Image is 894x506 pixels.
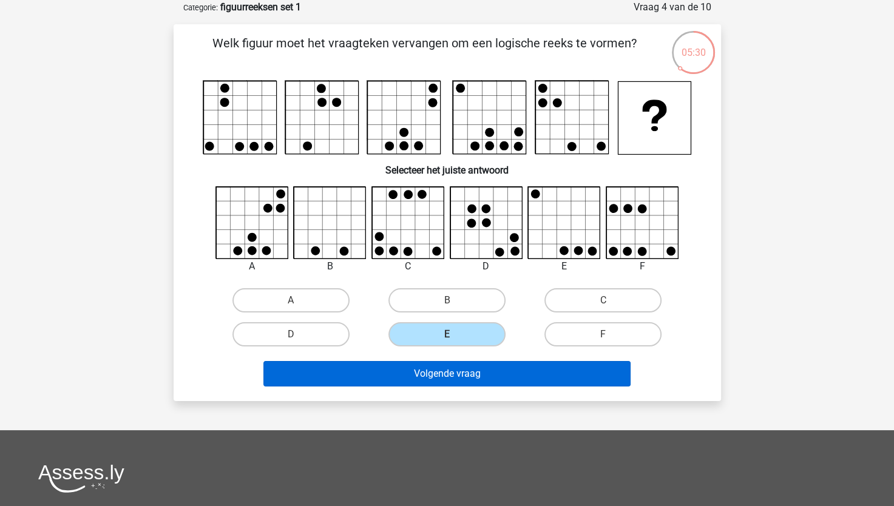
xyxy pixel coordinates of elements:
label: A [232,288,350,312]
div: C [362,259,454,274]
h6: Selecteer het juiste antwoord [193,155,702,176]
label: D [232,322,350,346]
img: Assessly logo [38,464,124,493]
strong: figuurreeksen set 1 [220,1,301,13]
div: F [597,259,688,274]
p: Welk figuur moet het vraagteken vervangen om een logische reeks te vormen? [193,34,656,70]
label: B [388,288,506,312]
div: A [206,259,298,274]
button: Volgende vraag [263,361,631,386]
div: E [518,259,610,274]
label: F [544,322,662,346]
div: B [284,259,376,274]
label: E [388,322,506,346]
div: D [441,259,532,274]
label: C [544,288,662,312]
div: 05:30 [671,30,716,60]
small: Categorie: [183,3,218,12]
